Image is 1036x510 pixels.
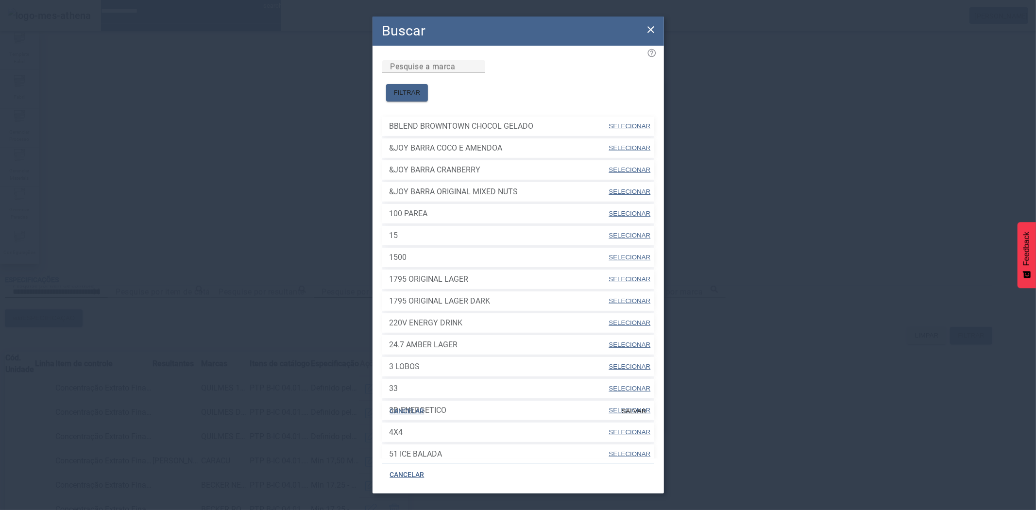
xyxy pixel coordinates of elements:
[609,319,651,326] span: SELECIONAR
[608,380,651,397] button: SELECIONAR
[609,210,651,217] span: SELECIONAR
[608,227,651,244] button: SELECIONAR
[608,358,651,375] button: SELECIONAR
[609,297,651,305] span: SELECIONAR
[608,249,651,266] button: SELECIONAR
[390,407,425,416] span: CANCELAR
[609,144,651,152] span: SELECIONAR
[390,339,608,351] span: 24.7 AMBER LAGER
[390,295,608,307] span: 1795 ORIGINAL LAGER DARK
[622,407,646,416] span: SALVAR
[390,186,608,198] span: &JOY BARRA ORIGINAL MIXED NUTS
[609,188,651,195] span: SELECIONAR
[609,275,651,283] span: SELECIONAR
[608,271,651,288] button: SELECIONAR
[608,314,651,332] button: SELECIONAR
[609,232,651,239] span: SELECIONAR
[608,183,651,201] button: SELECIONAR
[390,383,608,394] span: 33
[609,363,651,370] span: SELECIONAR
[608,205,651,222] button: SELECIONAR
[609,341,651,348] span: SELECIONAR
[390,208,608,220] span: 100 PAREA
[390,317,608,329] span: 220V ENERGY DRINK
[1018,222,1036,288] button: Feedback - Mostrar pesquisa
[609,166,651,173] span: SELECIONAR
[1022,232,1031,266] span: Feedback
[614,403,654,420] button: SALVAR
[609,254,651,261] span: SELECIONAR
[390,252,608,263] span: 1500
[608,139,651,157] button: SELECIONAR
[390,164,608,176] span: &JOY BARRA CRANBERRY
[382,403,432,420] button: CANCELAR
[608,292,651,310] button: SELECIONAR
[390,273,608,285] span: 1795 ORIGINAL LAGER
[608,336,651,354] button: SELECIONAR
[390,361,608,373] span: 3 LOBOS
[390,142,608,154] span: &JOY BARRA COCO E AMENDOA
[390,230,608,241] span: 15
[608,161,651,179] button: SELECIONAR
[609,385,651,392] span: SELECIONAR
